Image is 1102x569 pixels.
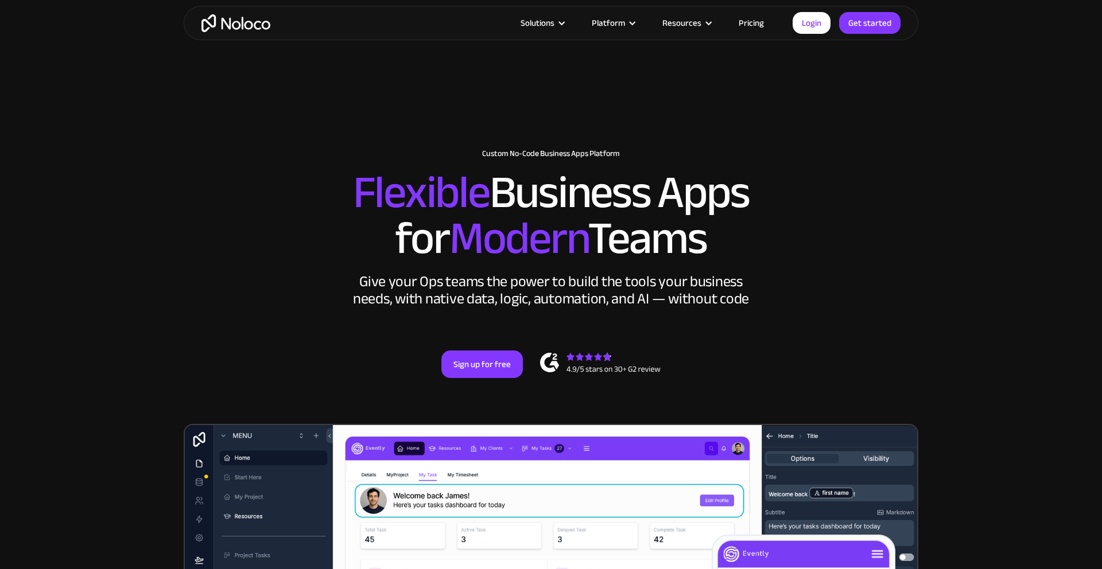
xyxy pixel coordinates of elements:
[201,14,270,32] a: home
[350,273,752,307] div: Give your Ops teams the power to build the tools your business needs, with native data, logic, au...
[441,350,523,378] a: Sign up for free
[592,15,625,30] div: Platform
[449,196,588,281] span: Modern
[648,15,724,30] div: Resources
[353,150,490,235] span: Flexible
[577,15,648,30] div: Platform
[195,170,907,262] h2: Business Apps for Teams
[793,12,831,34] a: Login
[724,15,778,30] a: Pricing
[506,15,577,30] div: Solutions
[662,15,701,30] div: Resources
[195,149,907,158] h1: Custom No-Code Business Apps Platform
[521,15,554,30] div: Solutions
[839,12,901,34] a: Get started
